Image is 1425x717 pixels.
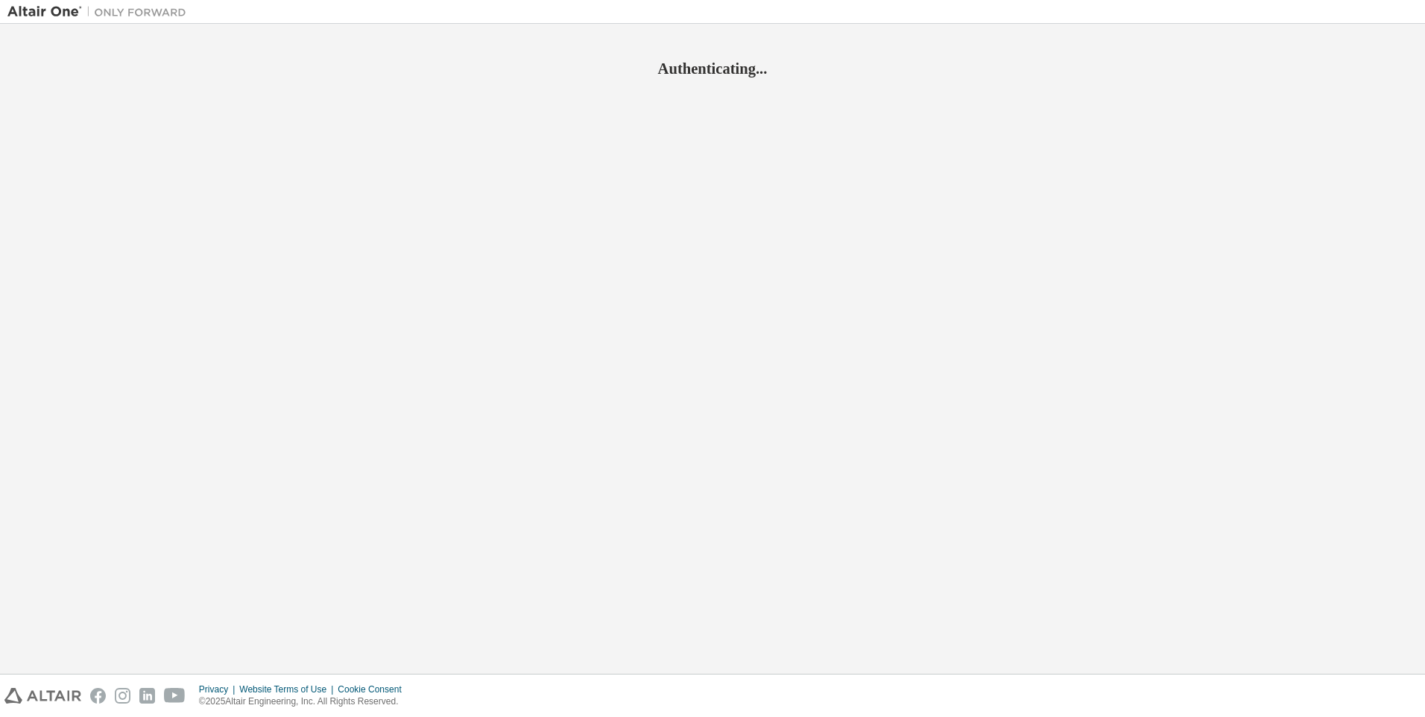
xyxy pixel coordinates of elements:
[7,59,1418,78] h2: Authenticating...
[7,4,194,19] img: Altair One
[4,688,81,704] img: altair_logo.svg
[199,695,411,708] p: © 2025 Altair Engineering, Inc. All Rights Reserved.
[338,683,410,695] div: Cookie Consent
[199,683,239,695] div: Privacy
[90,688,106,704] img: facebook.svg
[239,683,338,695] div: Website Terms of Use
[164,688,186,704] img: youtube.svg
[139,688,155,704] img: linkedin.svg
[115,688,130,704] img: instagram.svg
